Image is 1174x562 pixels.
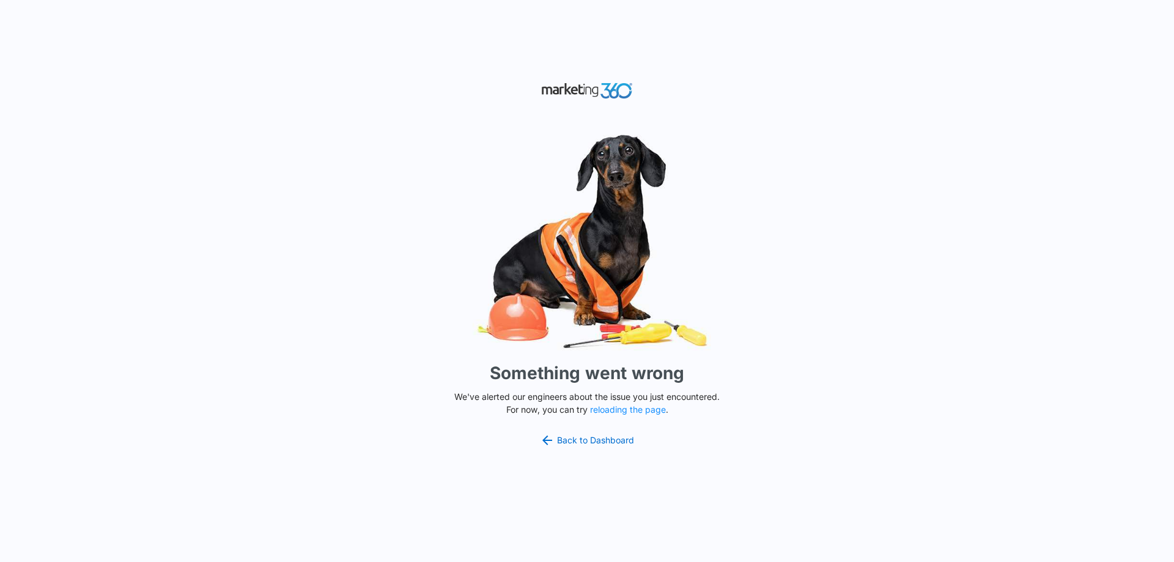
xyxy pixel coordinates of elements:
[590,405,666,415] button: reloading the page
[449,390,725,416] p: We've alerted our engineers about the issue you just encountered. For now, you can try .
[541,80,633,102] img: Marketing 360 Logo
[490,360,684,386] h1: Something went wrong
[404,127,770,355] img: Sad Dog
[540,433,634,448] a: Back to Dashboard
